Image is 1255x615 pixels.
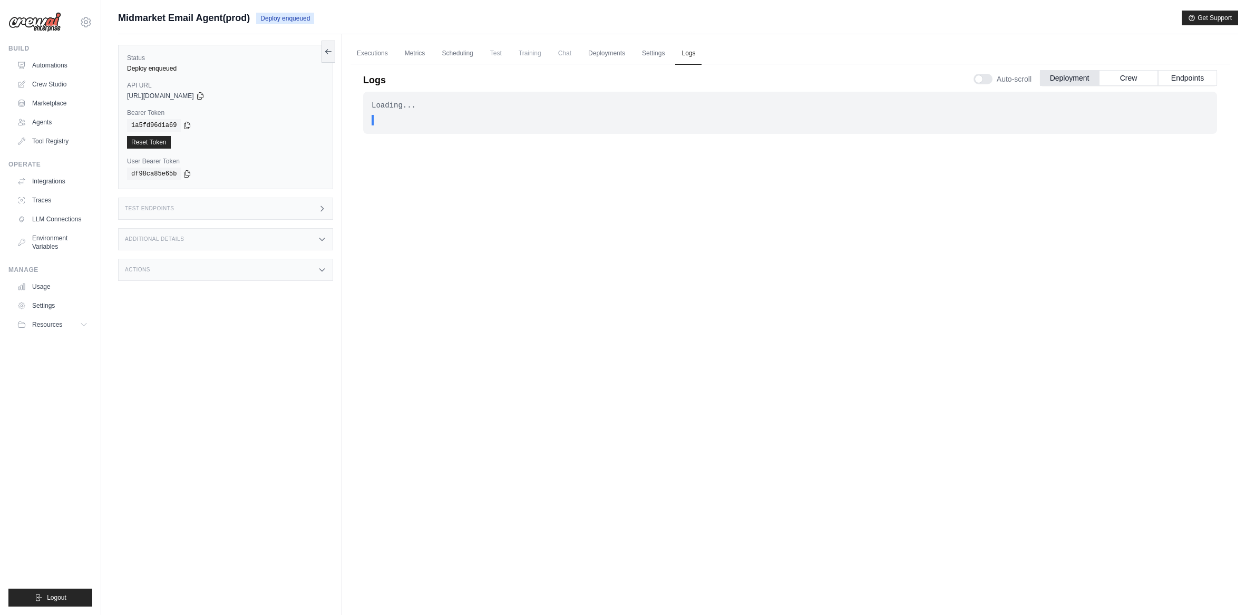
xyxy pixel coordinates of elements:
button: Deployment [1040,70,1099,86]
label: Status [127,54,324,62]
button: Get Support [1182,11,1238,25]
span: Resources [32,320,62,329]
div: Build [8,44,92,53]
a: Executions [351,43,394,65]
span: Test [484,43,508,64]
h3: Actions [125,267,150,273]
label: API URL [127,81,324,90]
span: Logout [47,593,66,602]
iframe: Chat Widget [1202,564,1255,615]
span: Deploy enqueued [256,13,314,24]
p: Logs [363,73,386,87]
span: [URL][DOMAIN_NAME] [127,92,194,100]
button: Logout [8,589,92,607]
div: Loading... [372,100,1209,111]
h3: Additional Details [125,236,184,242]
label: Bearer Token [127,109,324,117]
div: Operate [8,160,92,169]
a: Environment Variables [13,230,92,255]
a: Automations [13,57,92,74]
code: df98ca85e65b [127,168,181,180]
img: Logo [8,12,61,32]
span: Auto-scroll [997,74,1032,84]
a: Integrations [13,173,92,190]
span: Chat is not available until the deployment is complete [552,43,578,64]
a: Metrics [398,43,432,65]
code: 1a5fd96d1a69 [127,119,181,132]
a: Traces [13,192,92,209]
a: Tool Registry [13,133,92,150]
a: Agents [13,114,92,131]
label: User Bearer Token [127,157,324,165]
div: Manage [8,266,92,274]
a: Scheduling [435,43,479,65]
span: Midmarket Email Agent(prod) [118,11,250,25]
span: Training is not available until the deployment is complete [512,43,548,64]
button: Resources [13,316,92,333]
a: Deployments [582,43,631,65]
a: Usage [13,278,92,295]
a: Settings [636,43,671,65]
h3: Test Endpoints [125,206,174,212]
a: Marketplace [13,95,92,112]
div: Deploy enqueued [127,64,324,73]
a: Reset Token [127,136,171,149]
button: Crew [1099,70,1158,86]
a: Crew Studio [13,76,92,93]
span: . [382,115,386,125]
a: Logs [675,43,702,65]
a: LLM Connections [13,211,92,228]
a: Settings [13,297,92,314]
button: Endpoints [1158,70,1217,86]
